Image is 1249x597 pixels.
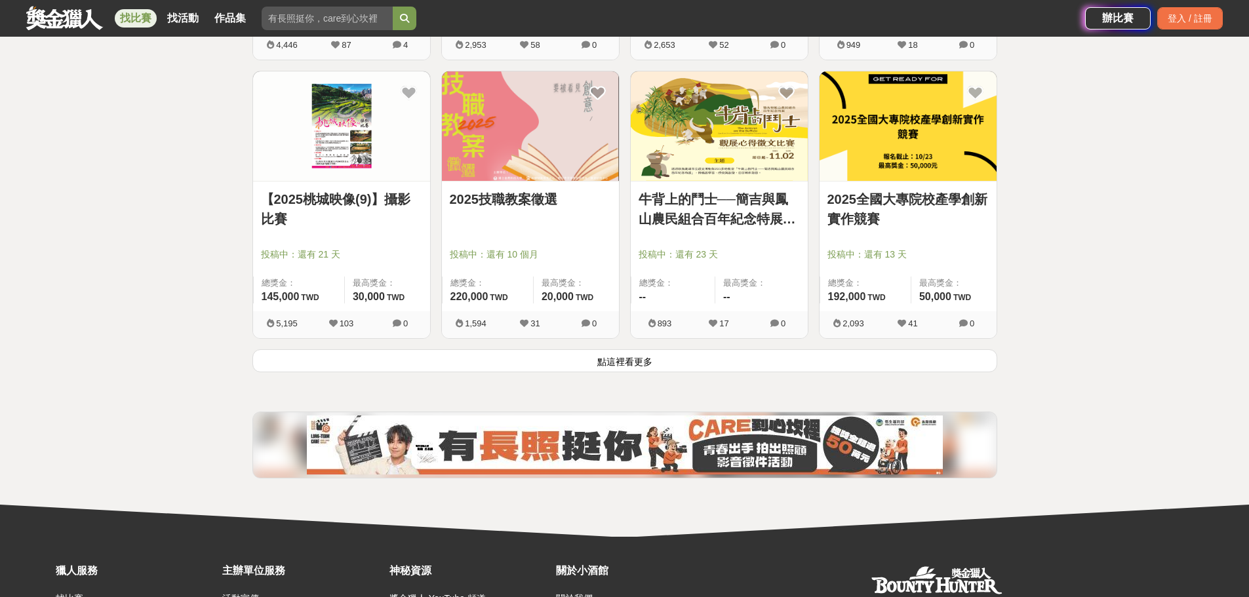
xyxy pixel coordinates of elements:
a: 2025技職教案徵選 [450,189,611,209]
span: 0 [403,318,408,328]
img: 0454c82e-88f2-4dcc-9ff1-cb041c249df3.jpg [307,415,943,474]
a: 2025全國大專院校產學創新實作競賽 [827,189,989,229]
span: 投稿中：還有 13 天 [827,248,989,261]
span: 220,000 [450,291,488,302]
span: 893 [658,318,672,328]
span: 投稿中：還有 23 天 [639,248,800,261]
span: 0 [592,40,597,50]
span: 4 [403,40,408,50]
a: 辦比賽 [1085,7,1151,29]
span: 0 [970,40,974,50]
span: 0 [781,40,785,50]
input: 有長照挺你，care到心坎裡！青春出手，拍出照顧 影音徵件活動 [262,7,393,30]
span: 87 [342,40,351,50]
span: TWD [867,293,885,302]
div: 神秘資源 [389,563,549,579]
span: 最高獎金： [353,277,422,290]
span: 最高獎金： [542,277,611,290]
span: 0 [781,318,785,328]
img: Cover Image [820,71,997,181]
a: Cover Image [631,71,808,182]
span: 投稿中：還有 21 天 [261,248,422,261]
span: TWD [953,293,971,302]
a: Cover Image [442,71,619,182]
span: 145,000 [262,291,300,302]
a: Cover Image [253,71,430,182]
span: 4,446 [276,40,298,50]
a: Cover Image [820,71,997,182]
span: 103 [340,318,354,328]
span: 2,093 [843,318,864,328]
span: 192,000 [828,291,866,302]
span: 2,953 [465,40,486,50]
span: 0 [592,318,597,328]
span: 949 [846,40,861,50]
a: 找比賽 [115,9,157,28]
img: Cover Image [442,71,619,181]
a: 作品集 [209,9,251,28]
span: 31 [530,318,540,328]
a: 找活動 [162,9,204,28]
span: TWD [301,293,319,302]
span: TWD [576,293,593,302]
img: Cover Image [253,71,430,181]
span: 0 [970,318,974,328]
a: 牛背上的鬥士──簡吉與鳳山農民組合百年紀念特展觀展心得 徵文比賽 [639,189,800,229]
span: 17 [719,318,728,328]
span: 52 [719,40,728,50]
span: -- [639,291,646,302]
span: 2,653 [654,40,675,50]
button: 點這裡看更多 [252,349,997,372]
span: 58 [530,40,540,50]
span: 總獎金： [639,277,707,290]
span: 最高獎金： [919,277,989,290]
a: 【2025桃城映像(9)】攝影比賽 [261,189,422,229]
span: TWD [387,293,405,302]
img: Cover Image [631,71,808,181]
div: 獵人服務 [56,563,216,579]
span: 總獎金： [828,277,903,290]
div: 登入 / 註冊 [1157,7,1223,29]
span: 1,594 [465,318,486,328]
span: 投稿中：還有 10 個月 [450,248,611,261]
span: 總獎金： [450,277,525,290]
span: 最高獎金： [723,277,800,290]
span: 5,195 [276,318,298,328]
span: 20,000 [542,291,574,302]
div: 主辦單位服務 [222,563,382,579]
span: 41 [908,318,917,328]
div: 關於小酒館 [556,563,716,579]
span: -- [723,291,730,302]
span: 50,000 [919,291,951,302]
span: 30,000 [353,291,385,302]
span: 總獎金： [262,277,336,290]
span: TWD [490,293,507,302]
span: 18 [908,40,917,50]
